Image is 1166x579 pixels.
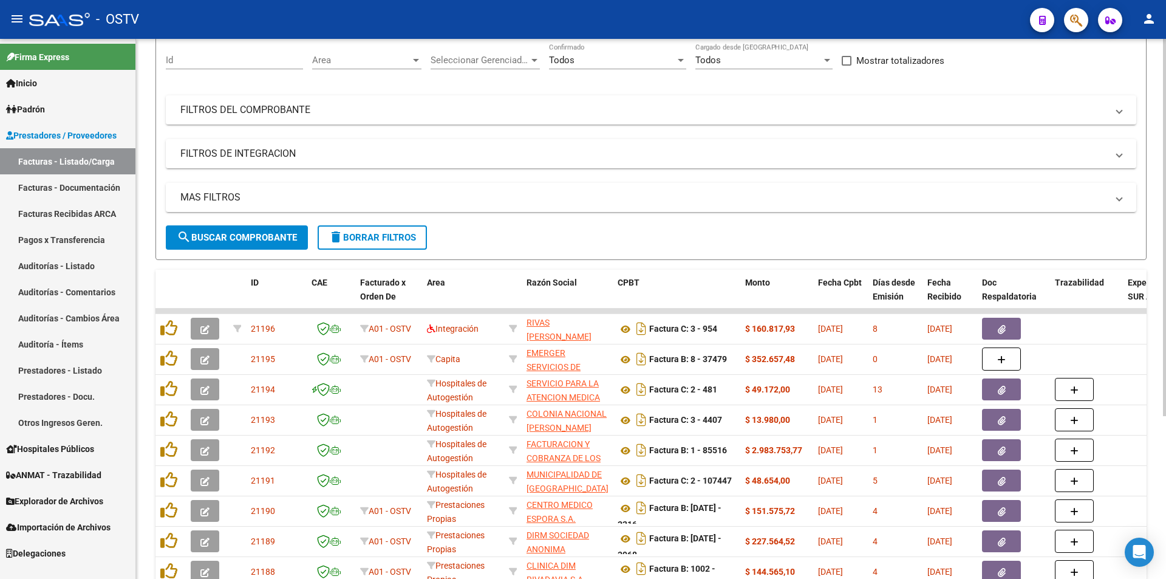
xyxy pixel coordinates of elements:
datatable-header-cell: Días desde Emisión [868,270,922,323]
span: A01 - OSTV [369,354,411,364]
span: [DATE] [818,385,843,394]
span: Días desde Emisión [873,278,915,301]
i: Descargar documento [633,471,649,490]
span: [DATE] [927,476,952,485]
datatable-header-cell: Trazabilidad [1050,270,1123,323]
span: CENTRO MEDICO ESPORA S.A. [527,500,593,524]
span: [DATE] [927,385,952,394]
span: [DATE] [818,536,843,546]
span: Integración [427,324,479,334]
span: [DATE] [927,506,952,516]
span: [DATE] [927,324,952,334]
span: Hospitales Públicos [6,442,94,456]
strong: Factura B: 1 - 85516 [649,446,727,456]
span: MUNICIPALIDAD DE [GEOGRAPHIC_DATA] [527,470,609,493]
strong: Factura C: 3 - 4407 [649,416,722,425]
span: Seleccionar Gerenciador [431,55,529,66]
strong: Factura B: [DATE] - 3216 [618,504,721,530]
span: 13 [873,385,882,394]
span: 21189 [251,536,275,546]
strong: Factura C: 2 - 481 [649,385,717,395]
button: Borrar Filtros [318,225,427,250]
span: 21196 [251,324,275,334]
span: Buscar Comprobante [177,232,297,243]
span: [DATE] [818,415,843,425]
mat-panel-title: MAS FILTROS [180,191,1107,204]
span: [DATE] [818,506,843,516]
span: Hospitales de Autogestión [427,470,486,493]
span: CAE [312,278,327,287]
span: [DATE] [927,354,952,364]
span: A01 - OSTV [369,506,411,516]
span: 21194 [251,385,275,394]
span: 21195 [251,354,275,364]
span: A01 - OSTV [369,536,411,546]
i: Descargar documento [633,380,649,399]
datatable-header-cell: CAE [307,270,355,323]
span: FACTURACION Y COBRANZA DE LOS EFECTORES PUBLICOS S.E. [527,439,601,490]
span: SERVICIO PARA LA ATENCION MEDICA DE LA COMUNIDAD DE IBARLUCEA [527,379,600,430]
div: 30999262542 [527,468,608,493]
span: DIRM SOCIEDAD ANONIMA [527,530,589,554]
span: 1 [873,415,878,425]
span: Facturado x Orden De [360,278,406,301]
span: A01 - OSTV [369,567,411,577]
span: [DATE] [927,415,952,425]
span: 4 [873,536,878,546]
span: [DATE] [927,567,952,577]
span: Fecha Recibido [927,278,961,301]
span: 4 [873,567,878,577]
span: [DATE] [818,354,843,364]
span: 4 [873,506,878,516]
datatable-header-cell: ID [246,270,307,323]
span: [DATE] [818,445,843,455]
div: 27347340931 [527,316,608,341]
span: Todos [695,55,721,66]
span: 0 [873,354,878,364]
mat-panel-title: FILTROS DEL COMPROBANTE [180,103,1107,117]
span: Fecha Cpbt [818,278,862,287]
div: 30715497456 [527,437,608,463]
div: Open Intercom Messenger [1125,538,1154,567]
datatable-header-cell: Doc Respaldatoria [977,270,1050,323]
span: 21192 [251,445,275,455]
i: Descargar documento [633,410,649,430]
datatable-header-cell: Area [422,270,504,323]
span: Padrón [6,103,45,116]
div: 33645807869 [527,529,608,554]
span: 21188 [251,567,275,577]
div: 30677512519 [527,346,608,372]
i: Descargar documento [633,349,649,369]
strong: Factura B: [DATE] - 3968 [618,534,721,560]
i: Descargar documento [633,498,649,518]
span: 21190 [251,506,275,516]
div: 30703581796 [527,377,608,402]
strong: $ 49.172,00 [745,385,790,394]
strong: $ 151.575,72 [745,506,795,516]
datatable-header-cell: Fecha Cpbt [813,270,868,323]
strong: $ 144.565,10 [745,567,795,577]
mat-icon: delete [329,230,343,244]
i: Descargar documento [633,440,649,460]
span: [DATE] [818,324,843,334]
span: Area [427,278,445,287]
span: Borrar Filtros [329,232,416,243]
span: EMERGER SERVICIOS DE SALUD S.A. [527,348,581,386]
span: Importación de Archivos [6,521,111,534]
span: Mostrar totalizadores [856,53,944,68]
strong: $ 13.980,00 [745,415,790,425]
strong: $ 160.817,93 [745,324,795,334]
mat-icon: menu [10,12,24,26]
span: Prestaciones Propias [427,500,485,524]
span: Prestaciones Propias [427,530,485,554]
span: COLONIA NACIONAL [PERSON_NAME] [527,409,607,433]
span: [DATE] [927,536,952,546]
span: [DATE] [927,445,952,455]
strong: $ 352.657,48 [745,354,795,364]
span: Inicio [6,77,37,90]
span: A01 - OSTV [369,324,411,334]
span: Area [312,55,411,66]
span: Explorador de Archivos [6,495,103,508]
span: 21191 [251,476,275,485]
button: Buscar Comprobante [166,225,308,250]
